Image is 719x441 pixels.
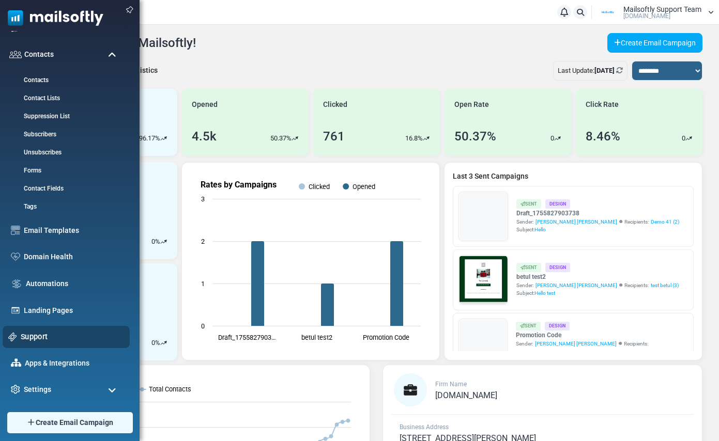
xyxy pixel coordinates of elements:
[516,218,679,226] div: Sender: Recipients:
[586,99,619,110] span: Click Rate
[595,5,621,20] img: User Logo
[139,133,160,144] p: 96.17%
[516,281,679,289] div: Sender: Recipients:
[151,338,155,348] p: 0
[192,127,217,146] div: 4.5k
[435,390,497,400] span: [DOMAIN_NAME]
[11,226,20,235] img: email-templates-icon.svg
[400,423,449,431] span: Business Address
[201,238,205,245] text: 2
[607,33,702,53] a: Create Email Campaign
[6,184,124,193] a: Contact Fields
[6,130,124,139] a: Subscribers
[11,385,20,394] img: settings-icon.svg
[218,334,276,341] text: Draft_1755827903…
[8,333,17,341] img: support-icon.svg
[623,13,670,19] span: [DOMAIN_NAME]
[516,272,679,281] a: betul test2
[545,322,570,330] div: Design
[405,133,423,144] p: 16.8%
[454,99,489,110] span: Open Rate
[516,330,688,340] a: Promotion Code
[190,171,431,352] svg: Rates by Campaigns
[24,225,121,236] a: Email Templates
[535,340,617,348] span: [PERSON_NAME] [PERSON_NAME]
[516,226,679,233] div: Subject:
[126,205,232,224] a: Shop Now and Save Big!
[553,61,628,81] div: Last Update:
[516,322,541,330] div: Sent
[6,148,124,157] a: Unsubscribes
[201,322,205,330] text: 0
[363,334,409,341] text: Promotion Code
[586,127,620,146] div: 8.46%
[516,289,679,297] div: Subject:
[54,271,302,281] p: Lorem ipsum dolor sit amet, consectetur adipiscing elit, sed do eiusmod tempor incididunt
[11,253,20,261] img: domain-health-icon.svg
[136,210,221,218] strong: Shop Now and Save Big!
[47,179,310,195] h1: Test {(email)}
[11,306,20,315] img: landing_pages.svg
[682,133,685,144] p: 0
[9,51,22,58] img: contacts-icon.svg
[616,67,623,74] a: Refresh Stats
[270,133,292,144] p: 50.37%
[651,281,679,289] a: test betul (3)
[201,280,205,288] text: 1
[516,340,688,357] div: Sender: Recipients:
[516,199,541,208] div: Sent
[623,6,701,13] span: Mailsoftly Support Team
[6,202,124,211] a: Tags
[516,209,679,218] a: Draft_1755827903738
[151,237,167,247] div: %
[534,290,555,296] span: Hello test
[651,218,679,226] a: Demo 41 (2)
[24,384,51,395] span: Settings
[323,99,347,110] span: Clicked
[545,199,570,208] div: Design
[6,112,124,121] a: Suppression List
[301,334,332,341] text: betul test2
[24,251,121,262] a: Domain Health
[6,166,124,175] a: Forms
[24,49,54,60] span: Contacts
[201,180,277,190] text: Rates by Campaigns
[353,183,375,191] text: Opened
[536,218,617,226] span: [PERSON_NAME] [PERSON_NAME]
[309,183,330,191] text: Clicked
[550,133,554,144] p: 0
[159,244,198,253] strong: Follow Us
[594,67,615,74] b: [DATE]
[323,127,345,146] div: 761
[6,75,124,85] a: Contacts
[536,281,617,289] span: [PERSON_NAME] [PERSON_NAME]
[595,5,714,20] a: User Logo Mailsoftly Support Team [DOMAIN_NAME]
[151,338,167,348] div: %
[435,381,467,388] span: Firm Name
[26,278,121,289] a: Automations
[192,99,218,110] span: Opened
[516,350,556,357] a: SMS [DATE]... (3)
[6,93,124,103] a: Contact Lists
[516,263,541,272] div: Sent
[11,278,22,290] img: workflow.svg
[149,385,191,393] text: Total Contacts
[454,127,496,146] div: 50.37%
[36,417,113,428] span: Create Email Campaign
[534,227,546,232] span: Hello
[25,358,121,369] a: Apps & Integrations
[435,391,497,400] a: [DOMAIN_NAME]
[453,171,694,182] a: Last 3 Sent Campaigns
[21,331,124,342] a: Support
[24,305,121,316] a: Landing Pages
[545,263,570,272] div: Design
[151,237,155,247] p: 0
[201,195,205,203] text: 3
